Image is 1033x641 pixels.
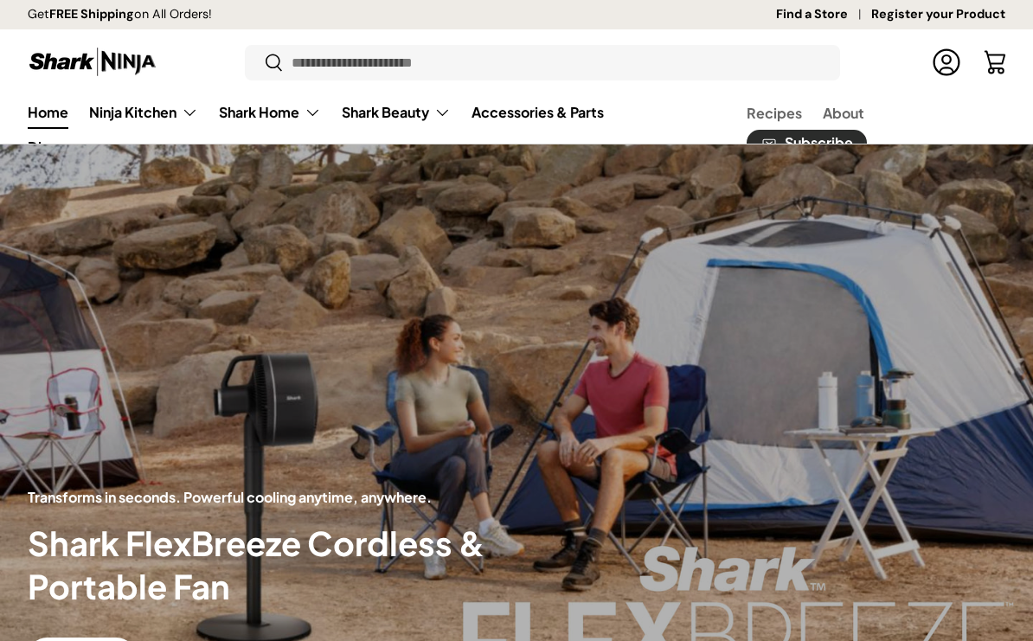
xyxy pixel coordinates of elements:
summary: Shark Beauty [331,95,461,130]
a: Find a Store [776,5,871,24]
a: Recipes [747,96,802,130]
a: Ninja Kitchen [89,95,198,130]
a: Shark Beauty [342,95,451,130]
span: Subscribe [785,136,853,150]
p: Transforms in seconds. Powerful cooling anytime, anywhere. [28,487,516,508]
summary: Discover [17,130,119,164]
a: Shark Home [219,95,321,130]
a: Register your Product [871,5,1005,24]
nav: Primary [28,95,705,164]
p: Get on All Orders! [28,5,212,24]
a: Accessories & Parts [472,95,604,129]
a: Subscribe [747,130,867,157]
strong: FREE Shipping [49,6,134,22]
a: Home [28,95,68,129]
a: About [823,96,864,130]
summary: Shark Home [209,95,331,130]
h2: Shark FlexBreeze Cordless & Portable Fan [28,522,516,607]
summary: Ninja Kitchen [79,95,209,130]
a: Discover [28,130,109,164]
nav: Secondary [705,95,1005,164]
img: Shark Ninja Philippines [28,45,157,79]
